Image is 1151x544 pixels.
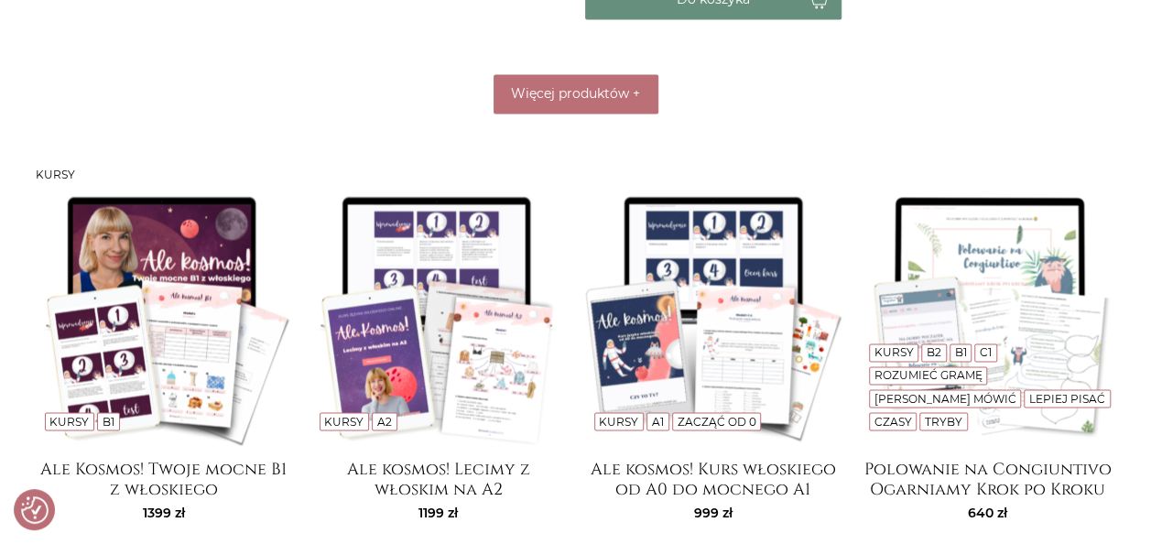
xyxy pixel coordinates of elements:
[36,459,292,495] a: Ale Kosmos! Twoje mocne B1 z włoskiego
[980,345,992,359] a: C1
[494,74,658,114] button: Więcej produktów +
[1029,391,1105,405] a: Lepiej pisać
[874,345,913,359] a: Kursy
[21,496,49,524] img: Revisit consent button
[874,391,1015,405] a: [PERSON_NAME] mówić
[874,414,911,428] a: Czasy
[925,414,962,428] a: Tryby
[377,414,392,428] a: A2
[599,414,638,428] a: Kursy
[860,459,1116,495] a: Polowanie na Congiuntivo Ogarniamy Krok po Kroku
[511,85,629,102] span: Więcej produktów
[418,504,458,520] span: 1199
[324,414,364,428] a: Kursy
[21,496,49,524] button: Preferencje co do zgód
[49,414,89,428] a: Kursy
[677,414,755,428] a: Zacząć od 0
[652,414,664,428] a: A1
[874,368,982,382] a: Rozumieć gramę
[585,459,842,495] a: Ale kosmos! Kurs włoskiego od A0 do mocnego A1
[310,459,567,495] a: Ale kosmos! Lecimy z włoskim na A2
[927,345,941,359] a: B2
[143,504,185,520] span: 1399
[36,169,1116,181] h3: Kursy
[633,85,640,102] span: +
[954,345,966,359] a: B1
[968,504,1007,520] span: 640
[694,504,733,520] span: 999
[103,414,114,428] a: B1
